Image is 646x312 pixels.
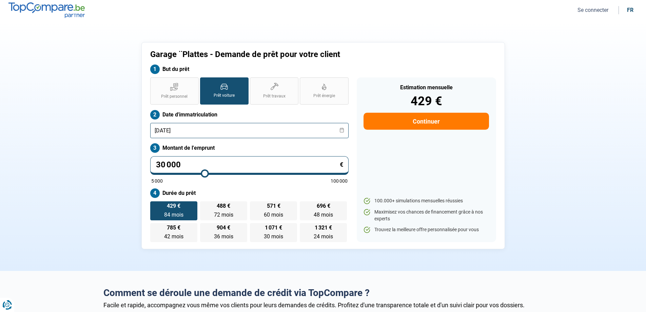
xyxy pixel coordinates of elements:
button: Se connecter [575,6,610,14]
span: 48 mois [314,212,333,218]
span: Prêt travaux [263,93,286,99]
span: 42 mois [164,233,183,240]
label: But du prêt [150,65,349,74]
div: fr [627,7,633,13]
h1: Garage ¨Plattes - Demande de prêt pour votre client [150,50,408,59]
span: 1 321 € [315,225,332,231]
input: jj/mm/aaaa [150,123,349,138]
div: Estimation mensuelle [364,85,489,90]
h2: Comment se déroule une demande de crédit via TopCompare ? [103,287,543,299]
span: Prêt personnel [161,94,188,99]
span: 100 000 [331,179,348,183]
button: Continuer [364,113,489,130]
span: 5 000 [151,179,163,183]
span: 36 mois [214,233,233,240]
img: TopCompare.be [8,2,85,18]
li: Trouvez la meilleure offre personnalisée pour vous [364,226,489,233]
span: 1 071 € [265,225,282,231]
span: 696 € [317,203,330,209]
span: Prêt énergie [313,93,335,99]
li: Maximisez vos chances de financement grâce à nos experts [364,209,489,222]
span: Prêt voiture [214,93,235,98]
label: Date d'immatriculation [150,110,349,120]
span: 571 € [267,203,280,209]
div: 429 € [364,95,489,107]
span: 84 mois [164,212,183,218]
li: 100.000+ simulations mensuelles réussies [364,198,489,204]
span: 24 mois [314,233,333,240]
span: 785 € [167,225,180,231]
div: Facile et rapide, accompagnez vous même vos clients pour leurs demandes de crédits. Profitez d'un... [103,301,543,309]
span: € [340,162,343,168]
span: 60 mois [264,212,283,218]
span: 30 mois [264,233,283,240]
label: Durée du prêt [150,188,349,198]
span: 488 € [217,203,230,209]
label: Montant de l'emprunt [150,143,349,153]
span: 904 € [217,225,230,231]
span: 72 mois [214,212,233,218]
span: 429 € [167,203,180,209]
